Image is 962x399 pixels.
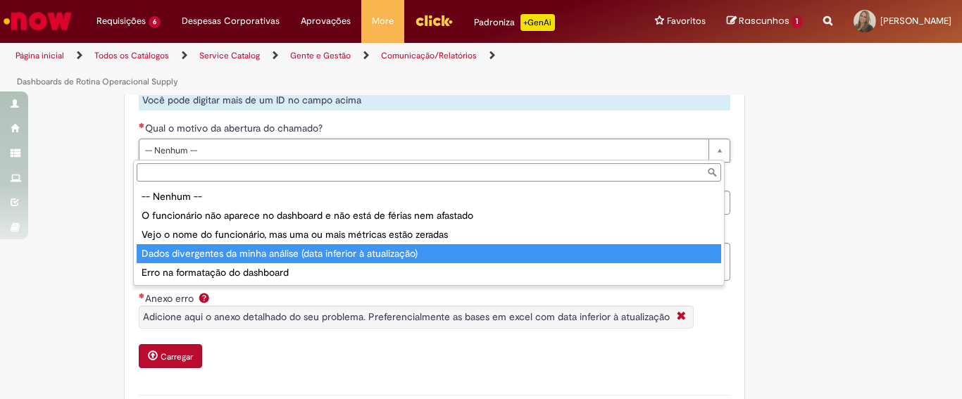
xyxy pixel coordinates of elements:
[137,187,721,206] div: -- Nenhum --
[137,244,721,263] div: Dados divergentes da minha análise (data inferior à atualização)
[137,206,721,225] div: O funcionário não aparece no dashboard e não está de férias nem afastado
[134,184,724,285] ul: Qual o motivo da abertura do chamado?
[137,263,721,282] div: Erro na formatação do dashboard
[137,225,721,244] div: Vejo o nome do funcionário, mas uma ou mais métricas estão zeradas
